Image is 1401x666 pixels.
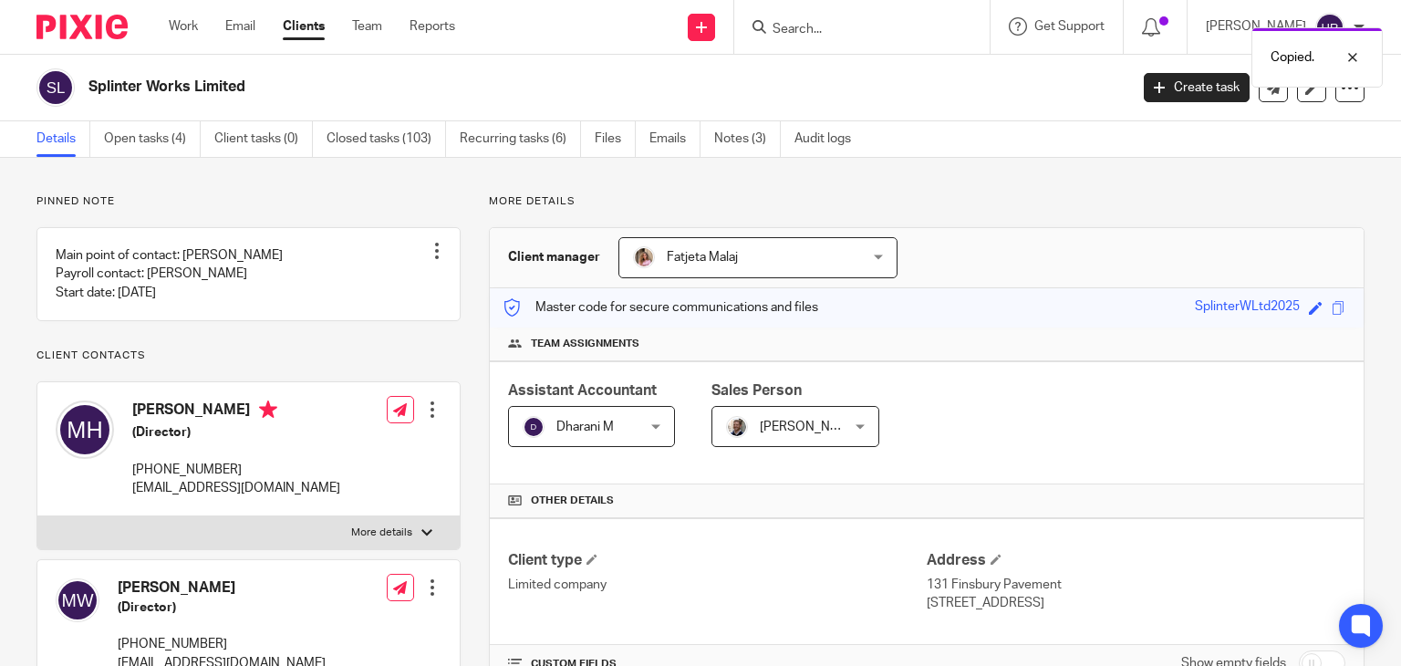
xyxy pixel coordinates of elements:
p: Copied. [1271,48,1314,67]
span: Team assignments [531,337,639,351]
h3: Client manager [508,248,600,266]
p: Limited company [508,576,927,594]
a: Create task [1144,73,1250,102]
h4: [PERSON_NAME] [118,578,326,598]
img: Pixie [36,15,128,39]
p: More details [351,526,412,540]
p: More details [489,194,1365,209]
a: Emails [649,121,700,157]
a: Open tasks (4) [104,121,201,157]
a: Closed tasks (103) [327,121,446,157]
p: [EMAIL_ADDRESS][DOMAIN_NAME] [132,479,340,497]
h5: (Director) [118,598,326,617]
span: Assistant Accountant [508,383,657,398]
span: Sales Person [711,383,802,398]
span: Other details [531,494,614,508]
p: [PHONE_NUMBER] [132,461,340,479]
p: [PHONE_NUMBER] [118,635,326,653]
h4: Address [927,551,1345,570]
span: Dharani M [556,421,614,433]
img: svg%3E [56,578,99,622]
h5: (Director) [132,423,340,442]
h2: Splinter Works Limited [88,78,911,97]
i: Primary [259,401,277,419]
a: Work [169,17,198,36]
img: svg%3E [523,416,545,438]
img: svg%3E [1315,13,1344,42]
h4: Client type [508,551,927,570]
span: [PERSON_NAME] [760,421,860,433]
a: Reports [410,17,455,36]
h4: [PERSON_NAME] [132,401,340,423]
p: [STREET_ADDRESS] [927,594,1345,612]
img: svg%3E [36,68,75,107]
a: Recurring tasks (6) [460,121,581,157]
p: Master code for secure communications and files [503,298,818,317]
a: Files [595,121,636,157]
a: Notes (3) [714,121,781,157]
a: Team [352,17,382,36]
a: Client tasks (0) [214,121,313,157]
p: Pinned note [36,194,461,209]
a: Details [36,121,90,157]
img: MicrosoftTeams-image%20(5).png [633,246,655,268]
img: svg%3E [56,401,114,459]
a: Audit logs [794,121,865,157]
div: SplinterWLtd2025 [1195,297,1300,318]
img: Matt%20Circle.png [726,416,748,438]
a: Email [225,17,255,36]
span: Fatjeta Malaj [667,251,738,264]
a: Clients [283,17,325,36]
p: Client contacts [36,349,461,363]
p: 131 Finsbury Pavement [927,576,1345,594]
